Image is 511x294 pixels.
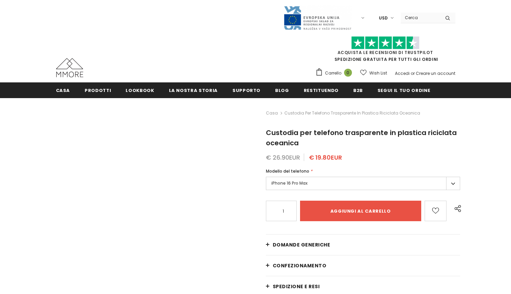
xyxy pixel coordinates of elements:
[378,82,430,98] a: Segui il tuo ordine
[273,283,320,290] span: Spedizione e resi
[315,39,455,62] span: SPEDIZIONE GRATUITA PER TUTTI GLI ORDINI
[338,50,433,55] a: Acquista le recensioni di TrustPilot
[360,67,387,79] a: Wish List
[369,70,387,77] span: Wish List
[266,255,460,276] a: CONFEZIONAMENTO
[379,15,388,22] span: USD
[401,13,440,23] input: Search Site
[300,201,421,221] input: Aggiungi al carrello
[283,5,352,30] img: Javni Razpis
[395,70,410,76] a: Accedi
[85,87,111,94] span: Prodotti
[309,153,342,162] span: € 19.80EUR
[266,128,457,148] span: Custodia per telefono trasparente in plastica riciclata oceanica
[378,87,430,94] span: Segui il tuo ordine
[56,87,70,94] span: Casa
[232,82,260,98] a: supporto
[85,82,111,98] a: Prodotti
[56,58,83,77] img: Casi MMORE
[304,82,339,98] a: Restituendo
[266,235,460,255] a: Domande generiche
[411,70,415,76] span: or
[266,177,460,190] label: iPhone 16 Pro Max
[344,69,352,77] span: 0
[353,87,363,94] span: B2B
[353,82,363,98] a: B2B
[275,87,289,94] span: Blog
[169,82,218,98] a: La nostra storia
[266,153,300,162] span: € 26.90EUR
[169,87,218,94] span: La nostra storia
[416,70,455,76] a: Creare un account
[126,87,154,94] span: Lookbook
[273,241,330,248] span: Domande generiche
[266,109,278,117] a: Casa
[273,262,327,269] span: CONFEZIONAMENTO
[351,36,420,50] img: Fidati di Pilot Stars
[283,15,352,21] a: Javni Razpis
[232,87,260,94] span: supporto
[325,70,341,77] span: Carrello
[304,87,339,94] span: Restituendo
[126,82,154,98] a: Lookbook
[315,68,355,78] a: Carrello 0
[56,82,70,98] a: Casa
[284,109,420,117] span: Custodia per telefono trasparente in plastica riciclata oceanica
[275,82,289,98] a: Blog
[266,168,309,174] span: Modello del telefono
